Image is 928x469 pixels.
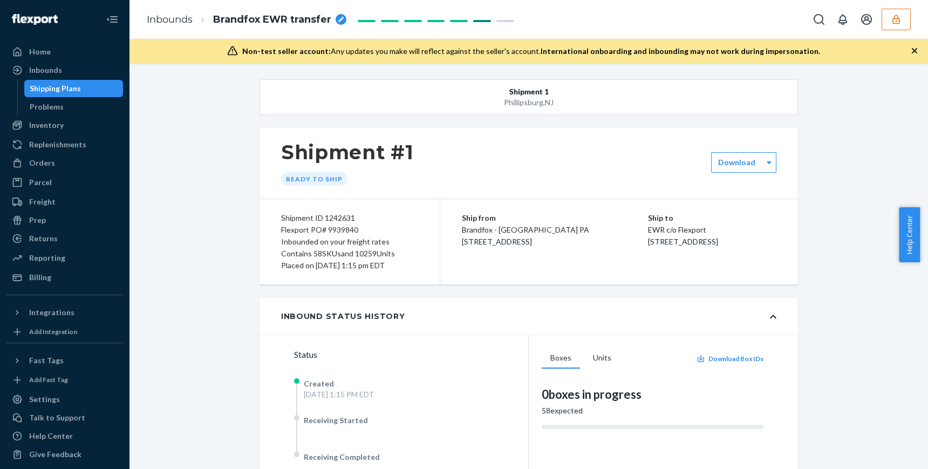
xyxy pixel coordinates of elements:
[281,172,347,186] div: Ready to ship
[281,224,418,236] div: Flexport PO# 9939840
[648,237,718,246] span: [STREET_ADDRESS]
[314,97,744,108] div: Phillipsburg , NJ
[242,46,331,56] span: Non-test seller account:
[304,416,368,425] span: Receiving Started
[6,212,123,229] a: Prep
[648,212,777,224] p: Ship to
[101,9,123,30] button: Close Navigation
[29,327,77,336] div: Add Integration
[30,83,81,94] div: Shipping Plans
[6,409,123,426] button: Talk to Support
[718,157,755,168] label: Download
[304,389,374,400] div: [DATE] 1:15 PM EDT
[213,13,331,27] span: Brandfox EWR transfer
[29,375,68,384] div: Add Fast Tag
[29,177,52,188] div: Parcel
[6,62,123,79] a: Inbounds
[6,193,123,210] a: Freight
[29,196,56,207] div: Freight
[281,311,405,322] div: Inbound Status History
[29,139,86,150] div: Replenishments
[260,79,798,115] button: Shipment 1Phillipsburg,NJ
[138,4,355,36] ol: breadcrumbs
[281,141,414,164] h1: Shipment #1
[29,233,58,244] div: Returns
[509,86,549,97] span: Shipment 1
[281,236,418,248] div: Inbounded on your freight rates
[24,98,124,115] a: Problems
[6,117,123,134] a: Inventory
[147,13,193,25] a: Inbounds
[29,307,74,318] div: Integrations
[6,391,123,408] a: Settings
[29,253,65,263] div: Reporting
[462,212,648,224] p: Ship from
[858,437,917,464] iframe: Opens a widget where you can chat to one of our agents
[832,9,854,30] button: Open notifications
[242,46,820,57] div: Any updates you make will reflect against the seller's account.
[30,101,64,112] div: Problems
[6,427,123,445] a: Help Center
[856,9,877,30] button: Open account menu
[6,269,123,286] a: Billing
[29,65,62,76] div: Inbounds
[29,158,55,168] div: Orders
[899,207,920,262] button: Help Center
[29,431,73,441] div: Help Center
[541,46,820,56] span: International onboarding and inbounding may not work during impersonation.
[6,154,123,172] a: Orders
[281,212,418,224] div: Shipment ID 1242631
[6,352,123,369] button: Fast Tags
[6,230,123,247] a: Returns
[6,446,123,463] button: Give Feedback
[808,9,830,30] button: Open Search Box
[6,43,123,60] a: Home
[584,348,620,369] button: Units
[304,452,380,461] span: Receiving Completed
[24,80,124,97] a: Shipping Plans
[29,412,85,423] div: Talk to Support
[281,248,418,260] div: Contains 58 SKUs and 10259 Units
[6,174,123,191] a: Parcel
[6,304,123,321] button: Integrations
[542,386,763,403] div: 0 boxes in progress
[29,355,64,366] div: Fast Tags
[542,348,580,369] button: Boxes
[304,379,334,388] span: Created
[697,354,763,363] button: Download Box IDs
[29,120,64,131] div: Inventory
[462,225,589,246] span: Brandfox - [GEOGRAPHIC_DATA] PA [STREET_ADDRESS]
[12,14,58,25] img: Flexport logo
[294,348,528,361] div: Status
[29,46,51,57] div: Home
[281,260,418,271] div: Placed on [DATE] 1:15 pm EDT
[6,249,123,267] a: Reporting
[6,325,123,338] a: Add Integration
[29,449,81,460] div: Give Feedback
[29,394,60,405] div: Settings
[6,136,123,153] a: Replenishments
[29,215,46,226] div: Prep
[542,405,763,416] div: 58 expected
[648,224,777,236] p: EWR c/o Flexport
[29,272,51,283] div: Billing
[6,373,123,386] a: Add Fast Tag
